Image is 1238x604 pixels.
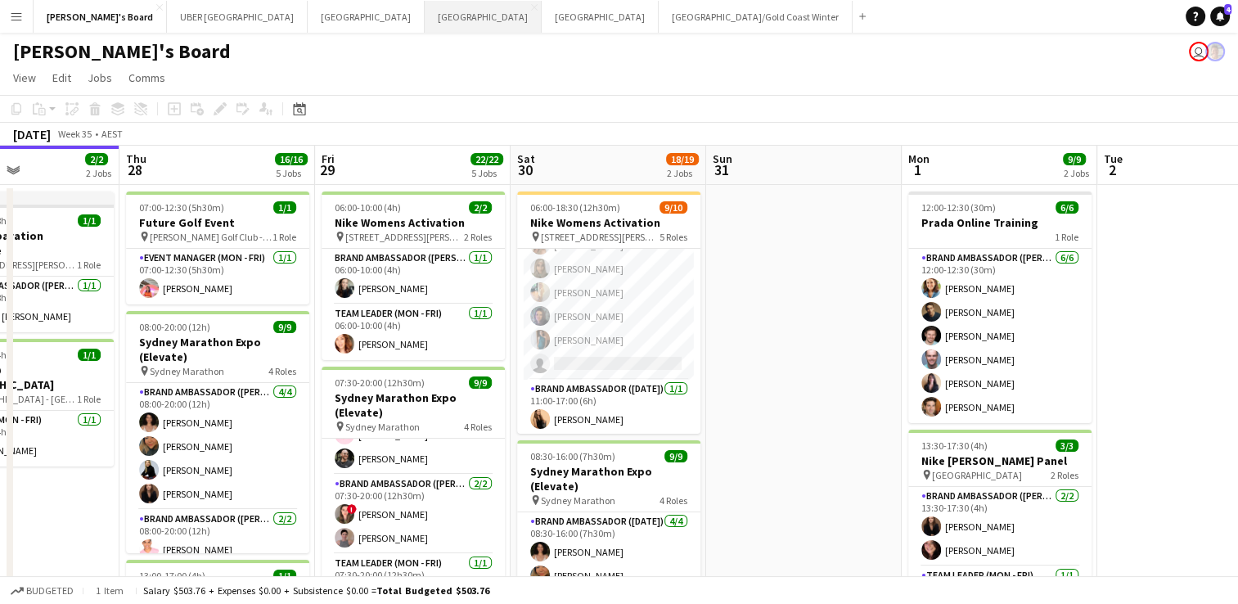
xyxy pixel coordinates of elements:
[921,439,988,452] span: 13:30-17:30 (4h)
[322,475,505,554] app-card-role: Brand Ambassador ([PERSON_NAME])2/207:30-20:00 (12h30m)![PERSON_NAME][PERSON_NAME]
[908,453,1092,468] h3: Nike [PERSON_NAME] Panel
[77,259,101,271] span: 1 Role
[322,249,505,304] app-card-role: Brand Ambassador ([PERSON_NAME])1/106:00-10:00 (4h)[PERSON_NAME]
[126,215,309,230] h3: Future Golf Event
[542,1,659,33] button: [GEOGRAPHIC_DATA]
[906,160,930,179] span: 1
[126,383,309,510] app-card-role: Brand Ambassador ([PERSON_NAME])4/408:00-20:00 (12h)[PERSON_NAME][PERSON_NAME][PERSON_NAME][PERSO...
[1101,160,1123,179] span: 2
[78,349,101,361] span: 1/1
[126,510,309,589] app-card-role: Brand Ambassador ([PERSON_NAME])2/208:00-20:00 (12h)[PERSON_NAME]
[335,376,425,389] span: 07:30-20:00 (12h30m)
[13,70,36,85] span: View
[273,201,296,214] span: 1/1
[1056,201,1078,214] span: 6/6
[1063,153,1086,165] span: 9/9
[319,160,335,179] span: 29
[347,504,357,514] span: !
[908,192,1092,423] div: 12:00-12:30 (30m)6/6Prada Online Training1 RoleBrand Ambassador ([PERSON_NAME])6/612:00-12:30 (30...
[471,167,502,179] div: 5 Jobs
[275,153,308,165] span: 16/16
[13,39,231,64] h1: [PERSON_NAME]'s Board
[515,160,535,179] span: 30
[470,153,503,165] span: 22/22
[322,192,505,360] app-job-card: 06:00-10:00 (4h)2/2Nike Womens Activation [STREET_ADDRESS][PERSON_NAME]2 RolesBrand Ambassador ([...
[1055,231,1078,243] span: 1 Role
[86,167,111,179] div: 2 Jobs
[469,201,492,214] span: 2/2
[541,231,660,243] span: [STREET_ADDRESS][PERSON_NAME]
[335,201,401,214] span: 06:00-10:00 (4h)
[517,380,700,435] app-card-role: Brand Ambassador ([DATE])1/111:00-17:00 (6h)[PERSON_NAME]
[1224,4,1231,15] span: 4
[150,231,272,243] span: [PERSON_NAME] Golf Club - [GEOGRAPHIC_DATA]
[710,160,732,179] span: 31
[126,192,309,304] app-job-card: 07:00-12:30 (5h30m)1/1Future Golf Event [PERSON_NAME] Golf Club - [GEOGRAPHIC_DATA]1 RoleEvent Ma...
[1104,151,1123,166] span: Tue
[921,201,996,214] span: 12:00-12:30 (30m)
[660,201,687,214] span: 9/10
[469,376,492,389] span: 9/9
[517,151,535,166] span: Sat
[932,469,1022,481] span: [GEOGRAPHIC_DATA]
[376,584,489,597] span: Total Budgeted $503.76
[1210,7,1230,26] a: 4
[78,214,101,227] span: 1/1
[517,192,700,434] app-job-card: 06:00-18:30 (12h30m)9/10Nike Womens Activation [STREET_ADDRESS][PERSON_NAME]5 Roles[PERSON_NAME]B...
[1205,42,1225,61] app-user-avatar: Victoria Hunt
[659,1,853,33] button: [GEOGRAPHIC_DATA]/Gold Coast Winter
[541,494,615,507] span: Sydney Marathon
[126,151,146,166] span: Thu
[101,128,123,140] div: AEST
[1064,167,1089,179] div: 2 Jobs
[124,160,146,179] span: 28
[81,67,119,88] a: Jobs
[273,570,296,582] span: 1/1
[530,201,620,214] span: 06:00-18:30 (12h30m)
[322,390,505,420] h3: Sydney Marathon Expo (Elevate)
[77,393,101,405] span: 1 Role
[908,151,930,166] span: Mon
[660,231,687,243] span: 5 Roles
[268,365,296,377] span: 4 Roles
[126,311,309,553] app-job-card: 08:00-20:00 (12h)9/9Sydney Marathon Expo (Elevate) Sydney Marathon4 RolesBrand Ambassador ([PERSO...
[660,494,687,507] span: 4 Roles
[139,201,224,214] span: 07:00-12:30 (5h30m)
[308,1,425,33] button: [GEOGRAPHIC_DATA]
[85,153,108,165] span: 2/2
[276,167,307,179] div: 5 Jobs
[1056,439,1078,452] span: 3/3
[908,249,1092,423] app-card-role: Brand Ambassador ([PERSON_NAME])6/612:00-12:30 (30m)[PERSON_NAME][PERSON_NAME][PERSON_NAME][PERSO...
[150,365,224,377] span: Sydney Marathon
[322,151,335,166] span: Fri
[322,215,505,230] h3: Nike Womens Activation
[52,70,71,85] span: Edit
[666,153,699,165] span: 18/19
[88,70,112,85] span: Jobs
[126,335,309,364] h3: Sydney Marathon Expo (Elevate)
[345,421,420,433] span: Sydney Marathon
[8,582,76,600] button: Budgeted
[530,450,615,462] span: 08:30-16:00 (7h30m)
[464,421,492,433] span: 4 Roles
[1189,42,1209,61] app-user-avatar: Tennille Moore
[273,321,296,333] span: 9/9
[7,67,43,88] a: View
[13,126,51,142] div: [DATE]
[322,304,505,360] app-card-role: Team Leader (Mon - Fri)1/106:00-10:00 (4h)[PERSON_NAME]
[54,128,95,140] span: Week 35
[122,67,172,88] a: Comms
[139,570,205,582] span: 13:00-17:00 (4h)
[126,249,309,304] app-card-role: Event Manager (Mon - Fri)1/107:00-12:30 (5h30m)[PERSON_NAME]
[46,67,78,88] a: Edit
[26,585,74,597] span: Budgeted
[517,205,700,380] app-card-role: Brand Ambassador ([DATE])1I2A5/610:00-18:00 (8h)[PERSON_NAME][PERSON_NAME][PERSON_NAME][PERSON_NA...
[908,215,1092,230] h3: Prada Online Training
[1051,469,1078,481] span: 2 Roles
[908,487,1092,566] app-card-role: Brand Ambassador ([PERSON_NAME])2/213:30-17:30 (4h)[PERSON_NAME][PERSON_NAME]
[464,231,492,243] span: 2 Roles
